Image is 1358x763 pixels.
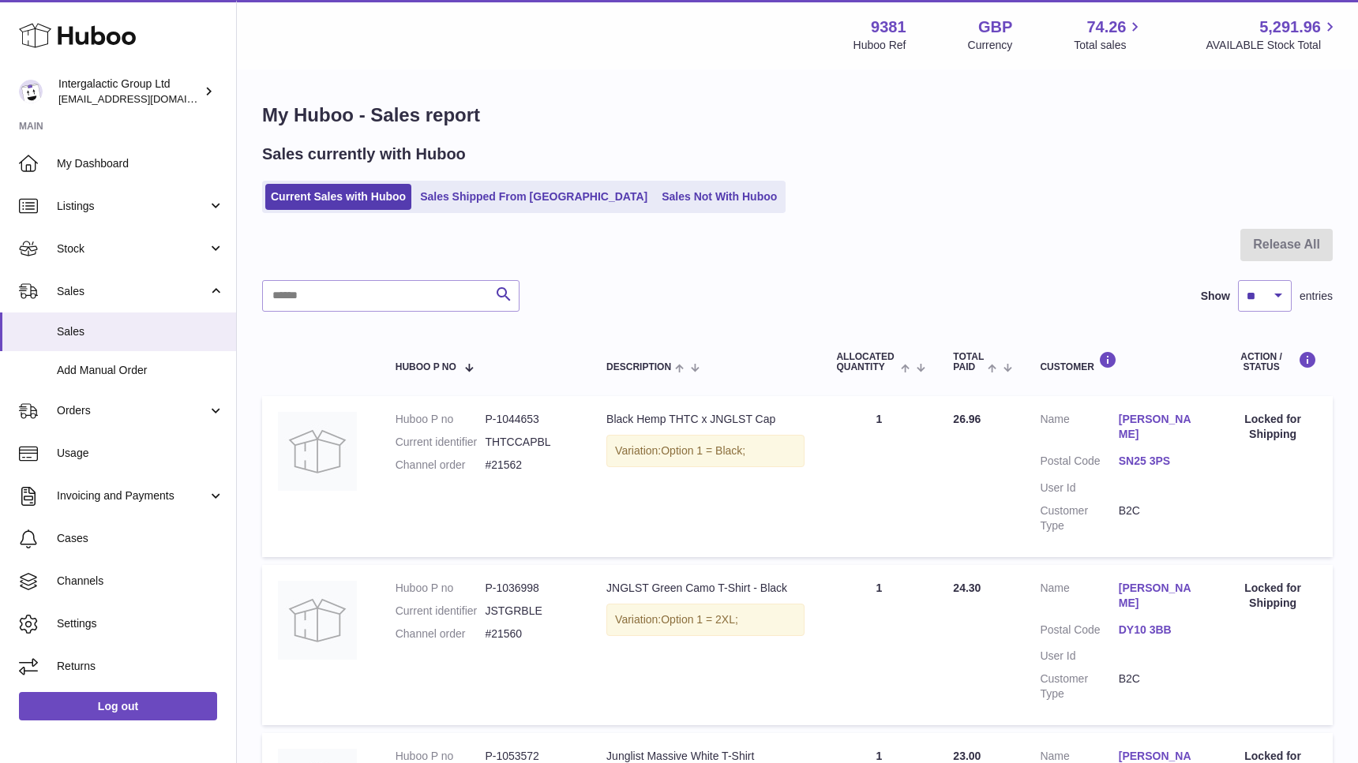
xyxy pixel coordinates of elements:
strong: GBP [978,17,1012,38]
dt: User Id [1040,481,1118,496]
span: 23.00 [953,750,981,762]
dt: Postal Code [1040,623,1118,641]
span: Orders [57,403,208,418]
img: no-photo.jpg [278,581,357,660]
span: Usage [57,446,224,461]
span: Add Manual Order [57,363,224,378]
dt: Name [1040,412,1118,446]
span: Sales [57,284,208,299]
td: 1 [820,565,937,725]
span: 5,291.96 [1259,17,1321,38]
dt: Huboo P no [396,412,486,427]
div: Variation: [606,604,805,636]
a: [PERSON_NAME] [1119,581,1197,611]
a: [PERSON_NAME] [1119,412,1197,442]
span: Returns [57,659,224,674]
dd: B2C [1119,503,1197,533]
dd: JSTGRBLE [485,604,575,619]
span: entries [1300,289,1333,304]
img: info@junglistnetwork.com [19,80,43,103]
span: 74.26 [1086,17,1126,38]
dt: Channel order [396,626,486,641]
a: Current Sales with Huboo [265,184,411,210]
span: Sales [57,324,224,339]
dt: Current identifier [396,604,486,619]
span: Settings [57,616,224,631]
span: ALLOCATED Quantity [836,352,897,372]
span: Cases [57,531,224,546]
img: no-photo.jpg [278,412,357,491]
div: Locked for Shipping [1229,581,1317,611]
h2: Sales currently with Huboo [262,144,466,165]
div: Currency [968,38,1013,53]
div: JNGLST Green Camo T-Shirt - Black [606,581,805,596]
a: Sales Shipped From [GEOGRAPHIC_DATA] [415,184,653,210]
span: My Dashboard [57,156,224,171]
dd: THTCCAPBL [485,435,575,450]
div: Intergalactic Group Ltd [58,77,201,107]
span: Description [606,362,671,372]
span: Total sales [1074,38,1144,53]
span: Stock [57,241,208,256]
div: Black Hemp THTC x JNGLST Cap [606,412,805,427]
div: Huboo Ref [853,38,906,53]
div: Customer [1040,351,1197,372]
div: Action / Status [1229,351,1317,372]
a: DY10 3BB [1119,623,1197,638]
dt: Customer Type [1040,671,1118,701]
a: 74.26 Total sales [1074,17,1144,53]
span: [EMAIL_ADDRESS][DOMAIN_NAME] [58,92,232,105]
span: Option 1 = 2XL; [661,613,738,626]
div: Variation: [606,435,805,467]
span: Option 1 = Black; [661,444,745,457]
span: AVAILABLE Stock Total [1206,38,1339,53]
strong: 9381 [871,17,906,38]
div: Locked for Shipping [1229,412,1317,442]
dt: Current identifier [396,435,486,450]
span: Huboo P no [396,362,456,372]
dt: Postal Code [1040,454,1118,473]
dt: Huboo P no [396,581,486,596]
span: Total paid [953,352,984,372]
dd: B2C [1119,671,1197,701]
a: Log out [19,692,217,720]
span: 26.96 [953,413,981,425]
a: SN25 3PS [1119,454,1197,469]
label: Show [1201,289,1230,304]
span: Channels [57,574,224,589]
a: 5,291.96 AVAILABLE Stock Total [1206,17,1339,53]
span: 24.30 [953,582,981,594]
dt: Channel order [396,458,486,473]
dt: User Id [1040,649,1118,664]
a: Sales Not With Huboo [656,184,782,210]
h1: My Huboo - Sales report [262,103,1333,128]
dd: #21562 [485,458,575,473]
span: Invoicing and Payments [57,488,208,503]
span: Listings [57,199,208,214]
dd: #21560 [485,626,575,641]
dd: P-1036998 [485,581,575,596]
dt: Customer Type [1040,503,1118,533]
dt: Name [1040,581,1118,615]
td: 1 [820,396,937,556]
dd: P-1044653 [485,412,575,427]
